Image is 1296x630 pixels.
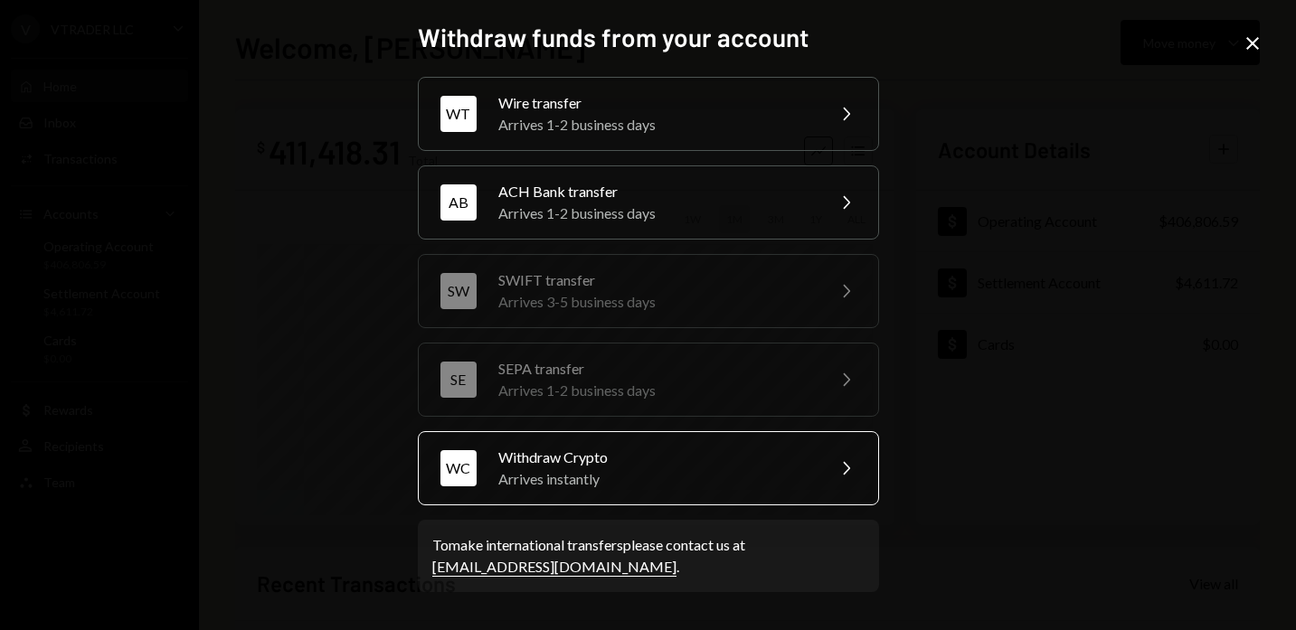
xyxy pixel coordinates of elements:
[440,362,477,398] div: SE
[498,92,813,114] div: Wire transfer
[418,254,879,328] button: SWSWIFT transferArrives 3-5 business days
[418,20,879,55] h2: Withdraw funds from your account
[498,380,813,401] div: Arrives 1-2 business days
[498,269,813,291] div: SWIFT transfer
[498,358,813,380] div: SEPA transfer
[498,202,813,224] div: Arrives 1-2 business days
[498,114,813,136] div: Arrives 1-2 business days
[498,447,813,468] div: Withdraw Crypto
[498,291,813,313] div: Arrives 3-5 business days
[418,343,879,417] button: SESEPA transferArrives 1-2 business days
[418,431,879,505] button: WCWithdraw CryptoArrives instantly
[498,468,813,490] div: Arrives instantly
[440,450,477,486] div: WC
[440,273,477,309] div: SW
[440,184,477,221] div: AB
[440,96,477,132] div: WT
[498,181,813,202] div: ACH Bank transfer
[432,558,676,577] a: [EMAIL_ADDRESS][DOMAIN_NAME]
[418,77,879,151] button: WTWire transferArrives 1-2 business days
[432,534,865,578] div: To make international transfers please contact us at .
[418,165,879,240] button: ABACH Bank transferArrives 1-2 business days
